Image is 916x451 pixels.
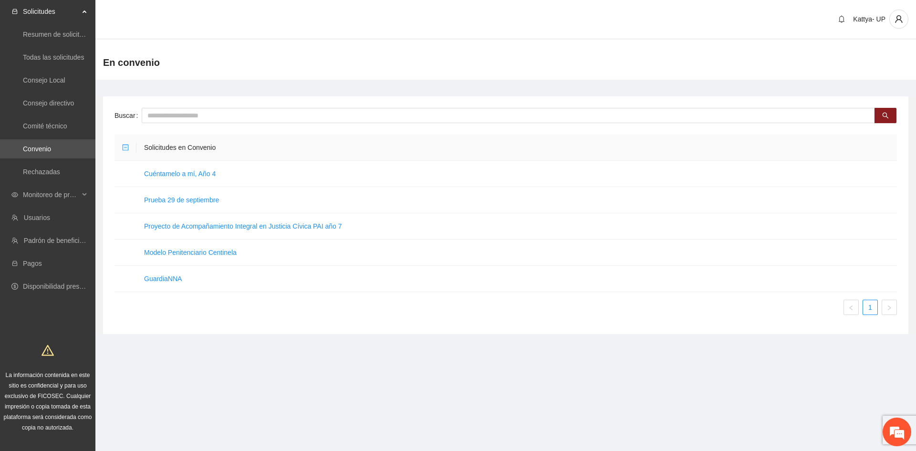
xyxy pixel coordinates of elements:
button: bell [834,11,849,27]
span: Kattya- UP [853,15,885,23]
a: 1 [863,300,877,315]
a: Padrón de beneficiarios [24,237,94,244]
a: GuardiaNNA [144,275,182,283]
div: Minimizar ventana de chat en vivo [156,5,179,28]
span: En convenio [103,55,160,70]
a: Comité técnico [23,122,67,130]
a: Proyecto de Acompañamiento Integral en Justicia Cívica PAI año 7 [144,222,342,230]
a: Disponibilidad presupuestal [23,283,104,290]
span: eye [11,191,18,198]
li: Next Page [882,300,897,315]
li: 1 [863,300,878,315]
span: Monitoreo de proyectos [23,185,79,204]
a: Cuéntamelo a mí, Año 4 [144,170,216,178]
span: user [890,15,908,23]
span: bell [834,15,849,23]
a: Resumen de solicitudes por aprobar [23,31,130,38]
span: La información contenida en este sitio es confidencial y para uso exclusivo de FICOSEC. Cualquier... [4,372,92,431]
a: Convenio [23,145,51,153]
button: user [889,10,908,29]
span: Estamos en línea. [55,127,132,224]
label: Buscar [114,108,142,123]
a: Pagos [23,260,42,267]
textarea: Escriba su mensaje y pulse “Intro” [5,261,182,294]
span: left [848,305,854,311]
th: Solicitudes en Convenio [136,135,897,161]
span: right [886,305,892,311]
button: right [882,300,897,315]
a: Todas las solicitudes [23,53,84,61]
span: Solicitudes [23,2,79,21]
span: warning [42,344,54,357]
a: Consejo directivo [23,99,74,107]
button: search [874,108,896,123]
span: inbox [11,8,18,15]
button: left [843,300,859,315]
a: Modelo Penitenciario Centinela [144,249,237,256]
li: Previous Page [843,300,859,315]
span: minus-square [122,144,129,151]
a: Rechazadas [23,168,60,176]
span: search [882,112,889,120]
a: Prueba 29 de septiembre [144,196,219,204]
div: Chatee con nosotros ahora [50,49,160,61]
a: Consejo Local [23,76,65,84]
a: Usuarios [24,214,50,221]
